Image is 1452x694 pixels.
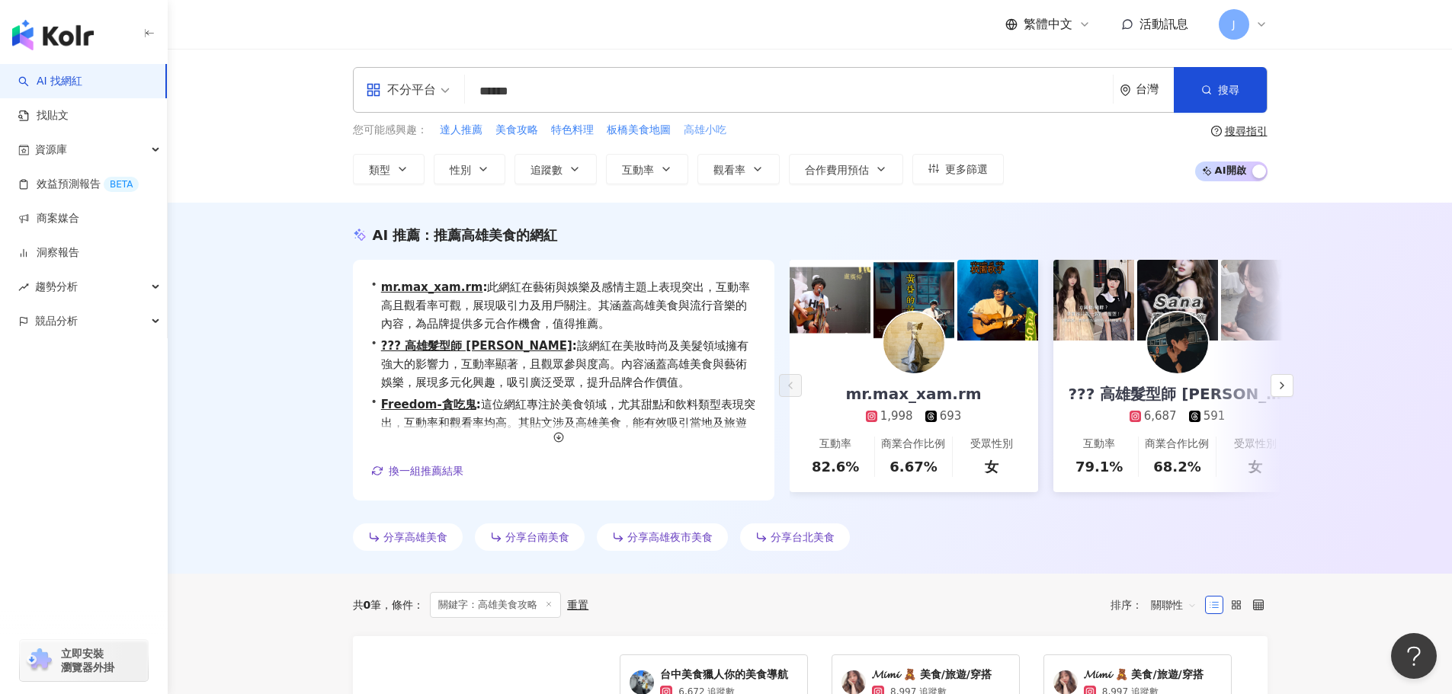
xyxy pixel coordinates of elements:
[912,154,1004,184] button: 更多篩選
[1120,85,1131,96] span: environment
[660,667,788,683] span: 台中美食獵人你的美食導航
[606,122,672,139] button: 板橋美食地圖
[1174,67,1267,113] button: 搜尋
[684,123,726,138] span: 高雄小吃
[1024,16,1072,33] span: 繁體中文
[697,154,780,184] button: 觀看率
[606,154,688,184] button: 互動率
[1075,457,1123,476] div: 79.1%
[1221,260,1302,341] img: post-image
[789,154,903,184] button: 合作費用預估
[567,599,588,611] div: 重置
[1232,16,1235,33] span: J
[1111,593,1205,617] div: 排序：
[572,339,577,353] span: :
[1391,633,1437,679] iframe: Help Scout Beacon - Open
[383,531,447,543] span: 分享高雄美食
[430,592,561,618] span: 關鍵字：高雄美食攻略
[35,304,78,338] span: 競品分析
[18,245,79,261] a: 洞察報告
[366,78,436,102] div: 不分平台
[819,437,851,452] div: 互動率
[627,531,713,543] span: 分享高雄夜市美食
[1145,437,1209,452] div: 商業合作比例
[364,599,371,611] span: 0
[1248,457,1262,476] div: 女
[790,260,870,341] img: post-image
[1218,84,1239,96] span: 搜尋
[482,280,487,294] span: :
[434,227,557,243] span: 推薦高雄美食的網紅
[985,457,998,476] div: 女
[440,123,482,138] span: 達人推薦
[381,395,756,450] span: 這位網紅專注於美食領域，尤其甜點和飲料類型表現突出，互動率和觀看率均高。其貼文涉及高雄美食，能有效吸引當地及旅遊族羣，展現出強大的影響力和粉絲黏著度。
[495,122,539,139] button: 美食攻略
[1211,126,1222,136] span: question-circle
[1204,408,1226,424] div: 591
[683,122,727,139] button: 高雄小吃
[812,457,859,476] div: 82.6%
[35,270,78,304] span: 趨勢分析
[1137,260,1218,341] img: post-image
[514,154,597,184] button: 追蹤數
[1083,437,1115,452] div: 互動率
[805,164,869,176] span: 合作費用預估
[970,437,1013,452] div: 受眾性別
[713,164,745,176] span: 觀看率
[1084,667,1204,683] span: 𝓜𝓲𝓶𝓲 🧸 美食/旅遊/穿搭
[1136,83,1174,96] div: 台灣
[550,122,595,139] button: 特色料理
[1234,437,1277,452] div: 受眾性別
[1139,17,1188,31] span: 活動訊息
[1225,125,1268,137] div: 搜尋指引
[940,408,962,424] div: 693
[381,280,483,294] a: mr.max_xam.rm
[373,225,558,245] div: AI 推薦 ：
[1053,383,1302,405] div: ??? 高雄髮型師 [PERSON_NAME]
[381,398,476,411] a: Freedom-貪吃鬼
[450,164,471,176] span: 性別
[530,164,563,176] span: 追蹤數
[381,599,424,611] span: 條件 ：
[607,123,671,138] span: 板橋美食地圖
[476,398,481,411] span: :
[872,667,992,683] span: 𝓜𝓲𝓶𝓲 🧸 美食/旅遊/穿搭
[18,177,139,192] a: 效益預測報告BETA
[881,437,945,452] div: 商業合作比例
[505,531,569,543] span: 分享台南美食
[369,164,390,176] span: 類型
[389,465,463,477] span: 換一組推薦結果
[883,312,944,373] img: KOL Avatar
[945,163,988,175] span: 更多篩選
[24,648,54,673] img: chrome extension
[353,123,428,138] span: 您可能感興趣：
[873,260,954,341] img: post-image
[371,337,756,392] div: •
[790,341,1038,492] a: mr.max_xam.rm1,998693互動率82.6%商業合作比例6.67%受眾性別女
[18,108,69,123] a: 找貼文
[1144,408,1177,424] div: 6,687
[353,154,425,184] button: 類型
[551,123,594,138] span: 特色料理
[353,599,382,611] div: 共 筆
[495,123,538,138] span: 美食攻略
[1053,341,1302,492] a: ??? 高雄髮型師 [PERSON_NAME]6,687591互動率79.1%商業合作比例68.2%受眾性別女
[957,260,1038,341] img: post-image
[889,457,937,476] div: 6.67%
[381,337,756,392] span: 該網紅在美妝時尚及美髮領域擁有強大的影響力，互動率顯著，且觀眾參與度高。內容涵蓋高雄美食與藝術娛樂，展現多元化興趣，吸引廣泛受眾，提升品牌合作價值。
[434,154,505,184] button: 性別
[381,278,756,333] span: 此網紅在藝術與娛樂及感情主題上表現突出，互動率高且觀看率可觀，展現吸引力及用戶關注。其涵蓋高雄美食與流行音樂的內容，為品牌提供多元合作機會，值得推薦。
[371,395,756,450] div: •
[35,133,67,167] span: 資源庫
[12,20,94,50] img: logo
[439,122,483,139] button: 達人推薦
[20,640,148,681] a: chrome extension立即安裝 瀏覽器外掛
[61,647,114,674] span: 立即安裝 瀏覽器外掛
[880,408,913,424] div: 1,998
[371,278,756,333] div: •
[366,82,381,98] span: appstore
[1153,457,1200,476] div: 68.2%
[18,282,29,293] span: rise
[771,531,835,543] span: 分享台北美食
[381,339,572,353] a: ??? 高雄髮型師 [PERSON_NAME]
